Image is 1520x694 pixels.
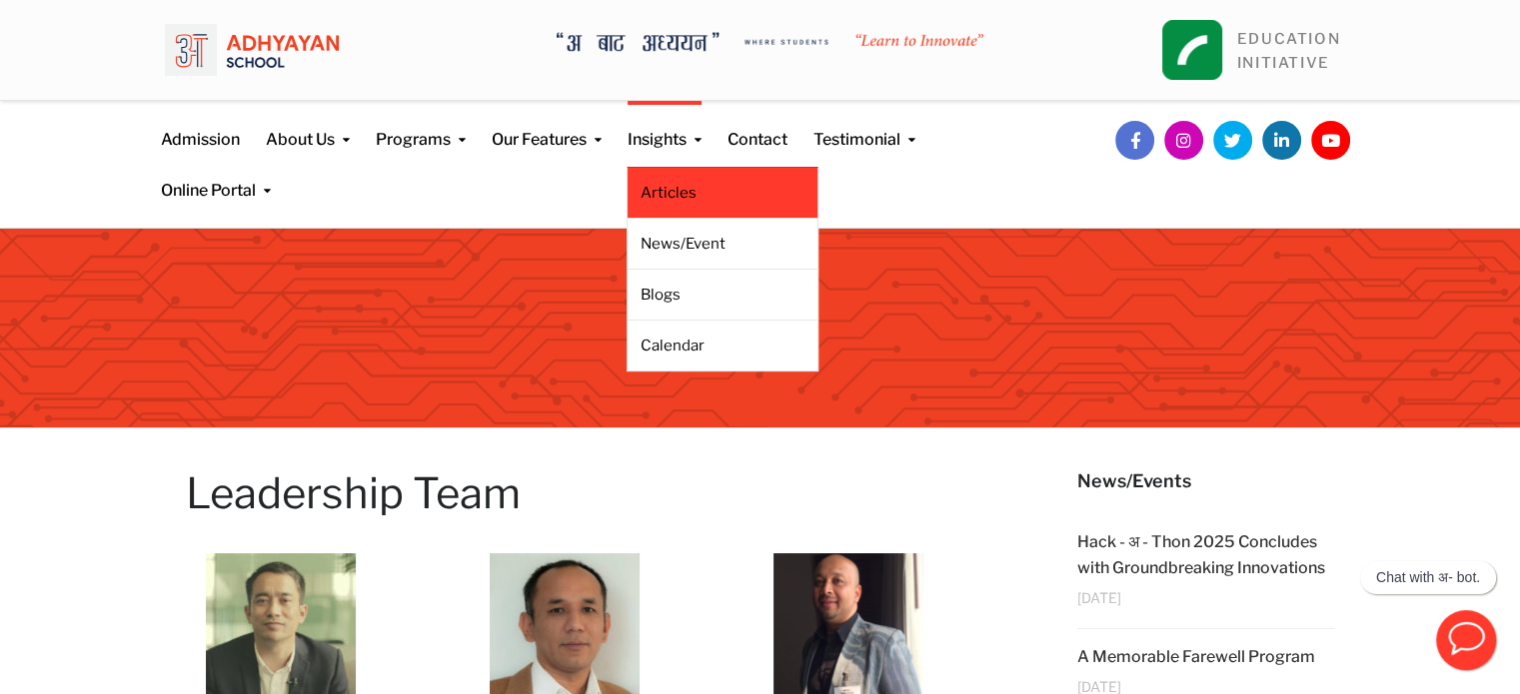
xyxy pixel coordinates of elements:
[206,617,356,636] a: Himal Karmacharya
[376,101,466,152] a: Programs
[1237,30,1340,72] a: EDUCATIONINITIATIVE
[1376,569,1480,586] p: Chat with अ- bot.
[728,101,787,152] a: Contact
[490,617,640,636] a: Biswas Shrestha
[161,152,271,203] a: Online Portal
[1077,647,1315,666] a: A Memorable Farewell Program
[266,101,350,152] a: About Us
[628,101,702,152] a: Insights
[1077,590,1121,605] span: [DATE]
[557,32,983,52] img: A Bata Adhyayan where students learn to Innovate
[492,101,602,152] a: Our Features
[1077,679,1121,694] span: [DATE]
[773,617,923,636] a: Miraj Shrestha
[813,101,915,152] a: Testimonial
[641,233,804,255] a: News/Event
[1162,20,1222,80] img: square_leapfrog
[1077,532,1325,577] a: Hack - अ - Thon 2025 Concludes with Groundbreaking Innovations
[641,284,804,306] a: Blogs
[641,335,804,356] a: Calendar
[641,182,804,204] a: Articles
[161,101,240,152] a: Admission
[1077,468,1335,494] h5: News/Events
[186,468,1038,518] h1: Leadership Team
[165,15,339,85] img: logo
